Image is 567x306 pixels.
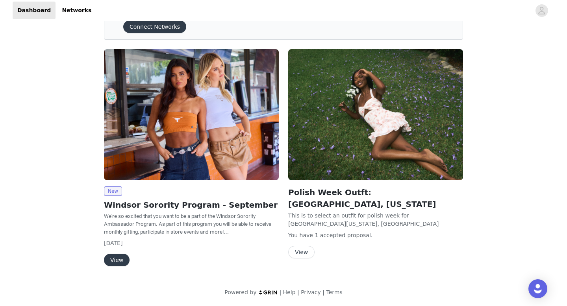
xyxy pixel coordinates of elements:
a: Help [283,289,296,295]
p: You have 1 accepted proposal . [288,231,463,240]
span: We're so excited that you want to be a part of the Windsor Sorority Ambassador Program. As part o... [104,213,271,235]
p: This is to select an outfit for polish week for [GEOGRAPHIC_DATA][US_STATE], [GEOGRAPHIC_DATA] [288,212,463,228]
h2: Windsor Sorority Program - September [104,199,279,211]
a: Terms [326,289,342,295]
a: Networks [57,2,96,19]
img: Windsor [288,49,463,180]
h2: Polish Week Outft: [GEOGRAPHIC_DATA], [US_STATE] [288,186,463,210]
img: Windsor [104,49,279,180]
a: Dashboard [13,2,56,19]
button: Connect Networks [123,20,186,33]
button: View [288,246,315,258]
span: [DATE] [104,240,122,246]
button: View [104,254,130,266]
img: logo [258,290,278,295]
a: Privacy [301,289,321,295]
a: View [288,249,315,255]
span: | [322,289,324,295]
div: avatar [538,4,545,17]
span: Powered by [224,289,256,295]
div: Open Intercom Messenger [528,279,547,298]
span: | [280,289,282,295]
span: New [104,186,122,196]
span: | [297,289,299,295]
a: View [104,257,130,263]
